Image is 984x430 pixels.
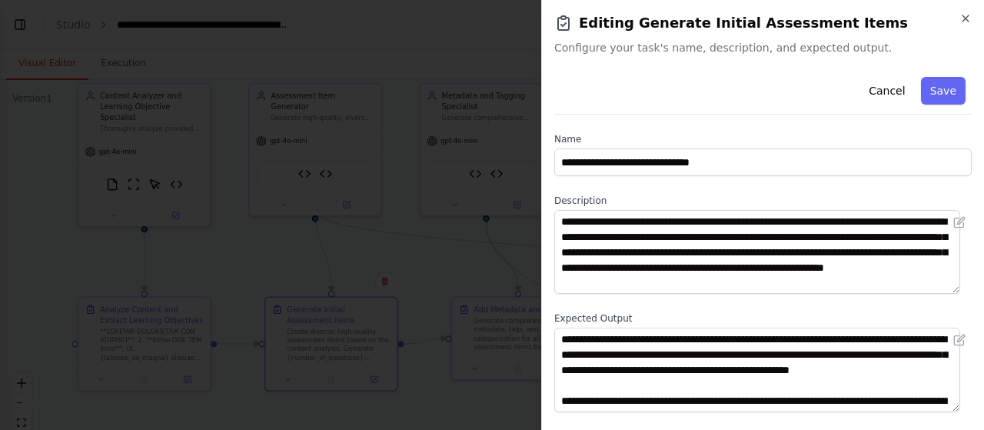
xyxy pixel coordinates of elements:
[554,195,972,207] label: Description
[554,312,972,325] label: Expected Output
[921,77,966,105] button: Save
[950,331,969,349] button: Open in editor
[950,213,969,232] button: Open in editor
[554,12,972,34] h2: Editing Generate Initial Assessment Items
[859,77,914,105] button: Cancel
[554,133,972,145] label: Name
[554,40,972,55] span: Configure your task's name, description, and expected output.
